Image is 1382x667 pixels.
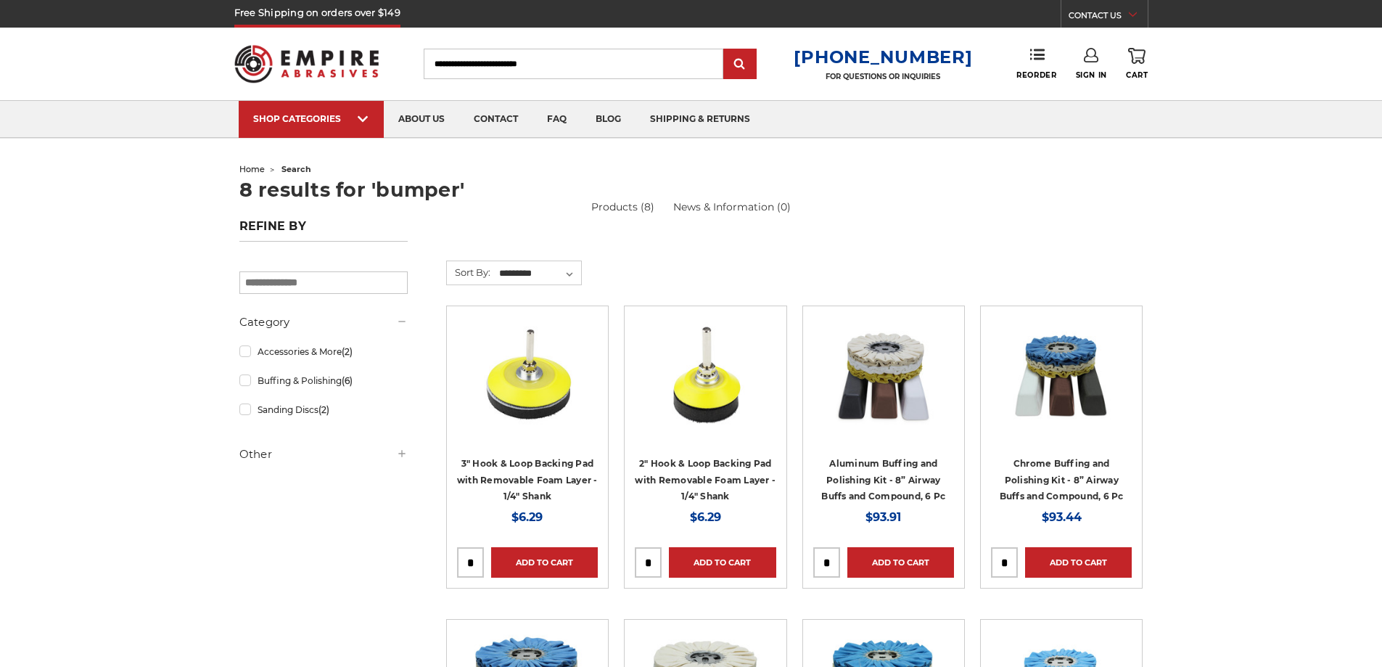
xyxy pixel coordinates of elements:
span: Reorder [1016,70,1056,80]
input: Submit [725,50,754,79]
span: $93.91 [865,510,901,524]
a: Close-up of Empire Abrasives 3-inch hook and loop backing pad with a removable foam layer and 1/4... [457,316,598,457]
span: $6.29 [690,510,721,524]
a: Add to Cart [1025,547,1132,578]
a: Add to Cart [491,547,598,578]
a: shipping & returns [636,101,765,138]
a: home [239,164,265,174]
a: Reorder [1016,48,1056,79]
div: SHOP CATEGORIES [253,113,369,124]
a: Chrome Buffing and Polishing Kit - 8” Airway Buffs and Compound, 6 Pc [1000,458,1124,502]
a: [PHONE_NUMBER] [794,46,972,67]
a: blog [581,101,636,138]
a: 3" Hook & Loop Backing Pad with Removable Foam Layer - 1/4" Shank [457,458,598,502]
h5: Other [239,446,408,463]
a: about us [384,101,459,138]
span: Sign In [1076,70,1107,80]
a: Accessories & More(2) [239,339,408,364]
a: News & Information (0) [673,200,791,215]
p: FOR QUESTIONS OR INQUIRIES [794,72,972,81]
a: Add to Cart [847,547,954,578]
a: 2" Hook & Loop Backing Pad with Removable Foam Layer - 1/4" Shank [635,458,776,502]
select: Sort By: [497,263,581,285]
a: Products (8) [591,200,654,215]
span: $93.44 [1042,510,1082,524]
a: contact [459,101,532,138]
a: Add to Cart [669,547,776,578]
a: 2-inch yellow sanding pad with black foam layer and versatile 1/4-inch shank/spindle for precisio... [635,316,776,457]
a: faq [532,101,581,138]
h1: 8 results for 'bumper' [239,180,1143,200]
img: 8 inch airway buffing wheel and compound kit for chrome [1003,316,1119,433]
a: Sanding Discs(2) [239,397,408,422]
a: 8 inch airway buffing wheel and compound kit for aluminum [813,316,954,457]
img: Empire Abrasives [234,36,379,92]
img: 8 inch airway buffing wheel and compound kit for aluminum [826,316,942,433]
span: (6) [342,375,353,386]
span: $6.29 [511,510,543,524]
img: Close-up of Empire Abrasives 3-inch hook and loop backing pad with a removable foam layer and 1/4... [469,316,585,433]
img: 2-inch yellow sanding pad with black foam layer and versatile 1/4-inch shank/spindle for precisio... [647,316,763,433]
span: (2) [342,346,353,357]
a: Aluminum Buffing and Polishing Kit - 8” Airway Buffs and Compound, 6 Pc [821,458,945,502]
h5: Category [239,314,408,331]
a: Buffing & Polishing(6) [239,368,408,393]
span: search [281,164,311,174]
span: Cart [1126,70,1148,80]
h5: Refine by [239,219,408,242]
a: 8 inch airway buffing wheel and compound kit for chrome [991,316,1132,457]
a: CONTACT US [1069,7,1148,28]
span: (2) [318,404,329,415]
label: Sort By: [447,261,490,283]
a: Cart [1126,48,1148,80]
